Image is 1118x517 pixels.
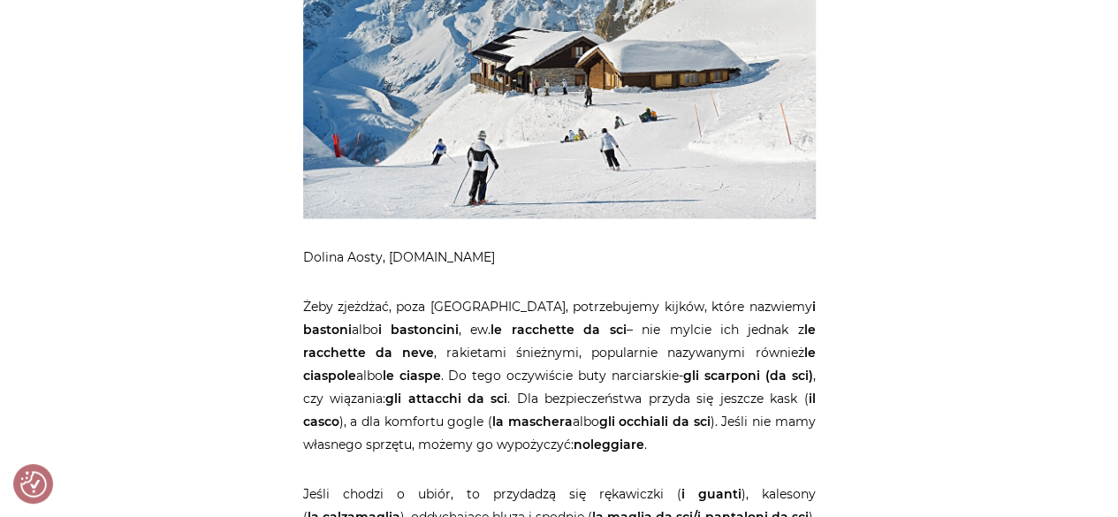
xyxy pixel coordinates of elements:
p: Żeby zjeżdżać, poza [GEOGRAPHIC_DATA], potrzebujemy kijków, które nazwiemy albo , ew. – nie mylci... [303,294,816,455]
button: Preferencje co do zgód [20,471,47,498]
img: Revisit consent button [20,471,47,498]
strong: noleggiare [574,436,644,452]
strong: i guanti [681,485,742,501]
p: Dolina Aosty, [DOMAIN_NAME] [303,245,816,268]
strong: i bastoncini [378,321,459,337]
strong: gli occhiali da sci [599,413,711,429]
strong: le ciaspe [383,367,441,383]
strong: le racchette da sci [491,321,626,337]
strong: la maschera [492,413,573,429]
strong: gli scarponi (da sci) [683,367,813,383]
strong: gli attacchi da sci [385,390,507,406]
